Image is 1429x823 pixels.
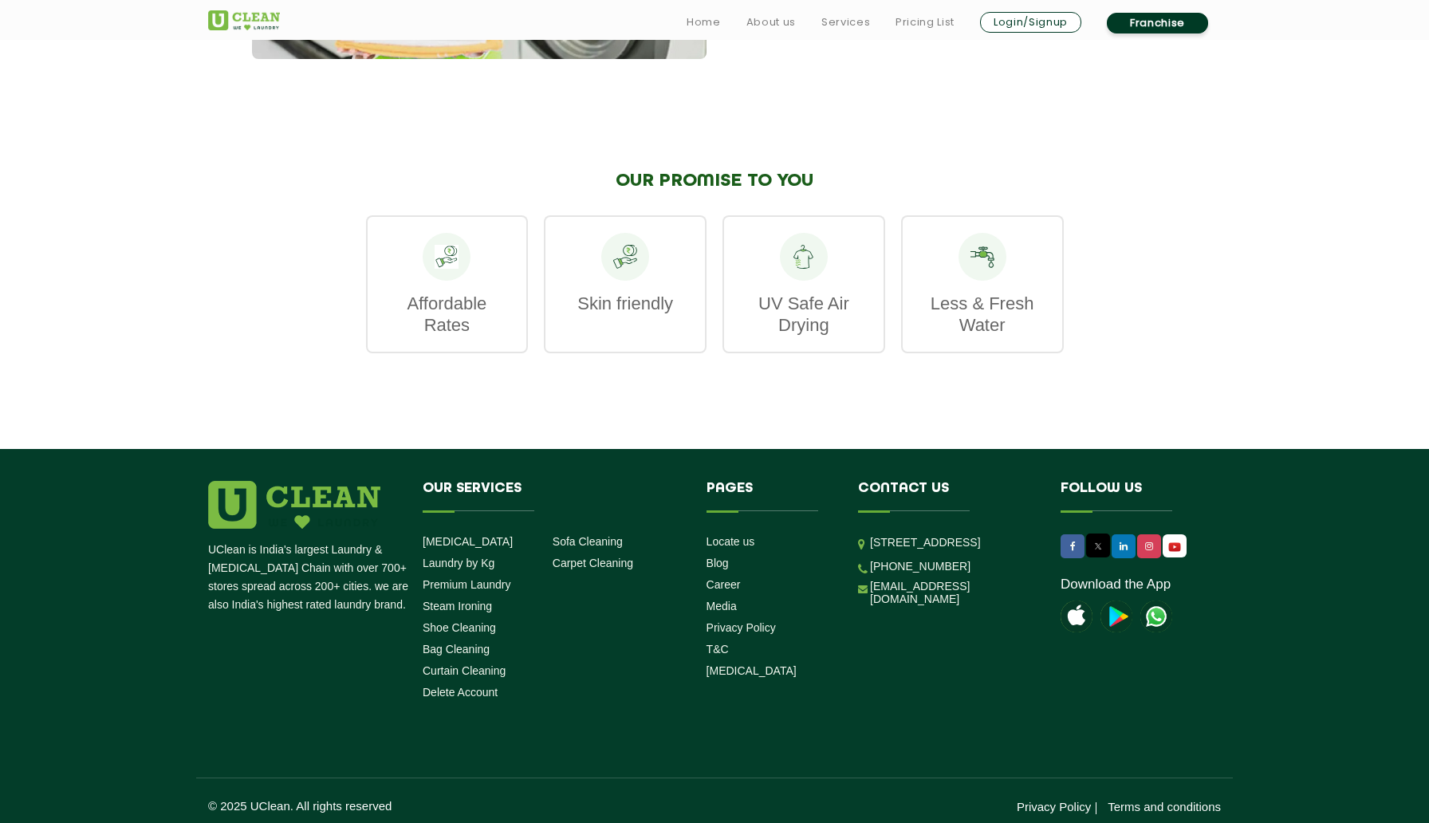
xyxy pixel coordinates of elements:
h4: Follow us [1061,481,1201,511]
a: About us [746,13,796,32]
a: Pricing List [896,13,955,32]
p: Affordable Rates [384,293,511,336]
a: Privacy Policy [1017,800,1091,813]
a: Carpet Cleaning [553,557,633,569]
a: Terms and conditions [1108,800,1221,813]
a: [EMAIL_ADDRESS][DOMAIN_NAME] [870,580,1037,605]
a: [MEDICAL_DATA] [423,535,513,548]
a: Shoe Cleaning [423,621,496,634]
h4: Pages [707,481,835,511]
a: Laundry by Kg [423,557,494,569]
p: [STREET_ADDRESS] [870,534,1037,552]
a: Premium Laundry [423,578,511,591]
a: Locate us [707,535,755,548]
h4: Contact us [858,481,1037,511]
p: UV Safe Air Drying [740,293,868,336]
img: UClean Laundry and Dry Cleaning [1164,538,1185,555]
p: Skin friendly [561,293,689,314]
a: T&C [707,643,729,656]
a: Services [821,13,870,32]
a: [MEDICAL_DATA] [707,664,797,677]
img: UClean Laundry and Dry Cleaning [1140,601,1172,632]
a: Sofa Cleaning [553,535,623,548]
a: Curtain Cleaning [423,664,506,677]
img: UClean Laundry and Dry Cleaning [208,10,280,30]
a: Delete Account [423,686,498,699]
h4: Our Services [423,481,683,511]
a: Franchise [1107,13,1208,33]
img: apple-icon.png [1061,601,1092,632]
a: Media [707,600,737,612]
a: Blog [707,557,729,569]
img: playstoreicon.png [1100,601,1132,632]
a: Privacy Policy [707,621,776,634]
p: Less & Fresh Water [919,293,1046,336]
p: UClean is India's largest Laundry & [MEDICAL_DATA] Chain with over 700+ stores spread across 200+... [208,541,411,614]
a: Career [707,578,741,591]
a: Home [687,13,721,32]
a: Download the App [1061,577,1171,593]
a: [PHONE_NUMBER] [870,560,970,573]
img: logo.png [208,481,380,529]
a: Bag Cleaning [423,643,490,656]
h2: OUR PROMISE TO YOU [366,171,1064,191]
p: © 2025 UClean. All rights reserved [208,799,714,813]
a: Login/Signup [980,12,1081,33]
a: Steam Ironing [423,600,492,612]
